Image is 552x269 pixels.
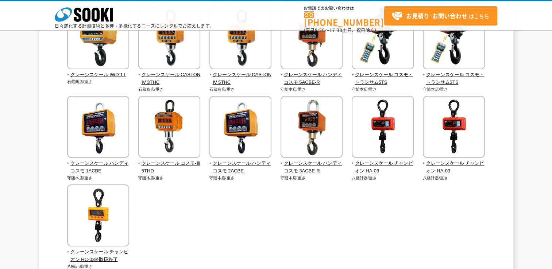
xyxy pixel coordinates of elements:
a: クレーンスケール ハンディコスモ 5ACBE-R [281,64,343,86]
span: クレーンスケール チャンピオン HC-03※取扱終了 [67,248,130,264]
img: クレーンスケール コスモ・トランサム3TS [423,7,485,71]
p: 石蔵商店/重さ [67,79,130,85]
p: 守随本店/重さ [67,175,130,181]
a: クレーンスケール コスモ・トランサム5TS [352,64,414,86]
span: クレーンスケール CASTON Ⅳ 5THC [209,71,272,86]
p: 八幡計器/重さ [423,175,485,181]
span: はこちら [391,11,489,22]
p: 守随本店/重さ [423,86,485,93]
p: 守随本店/重さ [281,175,343,181]
span: クレーンスケール CASTON Ⅳ 3THC [138,71,201,86]
a: クレーンスケール コスモ・トランサム3TS [423,64,485,86]
p: 八幡計器/重さ [352,175,414,181]
span: 17:30 [329,27,343,34]
p: 守随本店/重さ [209,175,272,181]
a: クレーンスケール コスモ-Ⅲ5THD [138,153,201,175]
p: 石蔵商店/重さ [138,86,201,93]
img: クレーンスケール チャンピオン HA-03 [423,96,485,160]
a: クレーンスケール チャンピオン HC-03※取扱終了 [67,241,130,263]
img: クレーンスケール CASTON Ⅳ 3THC [138,7,200,71]
span: クレーンスケール ハンディコスモ 1ACBE [67,160,130,175]
a: クレーンスケール チャンピオン HA-03 [352,153,414,175]
img: クレーンスケール IWD-1T [67,7,129,71]
span: クレーンスケール ハンディコスモ 2ACBE [209,160,272,175]
span: クレーンスケール ハンディコスモ 5ACBE-R [281,71,343,86]
a: クレーンスケール ハンディコスモ 3ACBE-R [281,153,343,175]
img: クレーンスケール CASTON Ⅳ 5THC [209,7,271,71]
span: クレーンスケール IWD-1T [67,71,130,79]
a: クレーンスケール チャンピオン HA-03 [423,153,485,175]
span: クレーンスケール ハンディコスモ 3ACBE-R [281,160,343,175]
span: クレーンスケール コスモ-Ⅲ5THD [138,160,201,175]
a: クレーンスケール ハンディコスモ 2ACBE [209,153,272,175]
img: クレーンスケール コスモ-Ⅲ5THD [138,96,200,160]
p: 守随本店/重さ [138,175,201,181]
a: クレーンスケール ハンディコスモ 1ACBE [67,153,130,175]
img: クレーンスケール ハンディコスモ 1ACBE [67,96,129,160]
img: クレーンスケール チャンピオン HC-03※取扱終了 [67,184,129,248]
p: 石蔵商店/重さ [209,86,272,93]
img: クレーンスケール コスモ・トランサム5TS [352,7,414,71]
span: お電話でのお問い合わせは [304,6,384,11]
p: 守随本店/重さ [352,86,414,93]
a: クレーンスケール CASTON Ⅳ 3THC [138,64,201,86]
a: お見積り･お問い合わせはこちら [384,6,497,26]
img: クレーンスケール チャンピオン HA-03 [352,96,414,160]
img: クレーンスケール ハンディコスモ 3ACBE-R [281,96,343,160]
span: クレーンスケール コスモ・トランサム5TS [352,71,414,86]
span: クレーンスケール コスモ・トランサム3TS [423,71,485,86]
a: [PHONE_NUMBER] [304,11,384,26]
p: 日々進化する計測技術と多種・多様化するニーズにレンタルでお応えします。 [55,24,215,28]
img: クレーンスケール ハンディコスモ 5ACBE-R [281,7,343,71]
a: クレーンスケール IWD-1T [67,64,130,79]
img: クレーンスケール ハンディコスモ 2ACBE [209,96,271,160]
span: 8:50 [315,27,325,34]
strong: お見積り･お問い合わせ [406,11,467,20]
a: クレーンスケール CASTON Ⅳ 5THC [209,64,272,86]
span: クレーンスケール チャンピオン HA-03 [423,160,485,175]
p: 守随本店/重さ [281,86,343,93]
span: クレーンスケール チャンピオン HA-03 [352,160,414,175]
span: (平日 ～ 土日、祝日除く) [304,27,376,34]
